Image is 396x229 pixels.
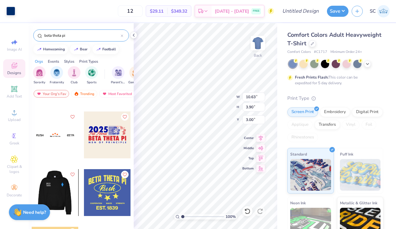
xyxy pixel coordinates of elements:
span: [DATE] - [DATE] [215,8,249,15]
img: trend_line.gif [96,48,101,51]
button: Like [69,113,76,121]
span: Upload [8,117,21,122]
div: bear [80,48,87,51]
button: filter button [85,66,98,85]
span: Club [71,80,78,85]
strong: Need help? [23,209,46,215]
div: Digital Print [352,107,383,117]
span: Metallic & Glitter Ink [340,200,377,206]
button: bear [70,45,90,54]
div: filter for Fraternity [50,66,64,85]
span: Designs [7,70,21,75]
span: Sports [87,80,97,85]
span: Parent's Weekend [111,80,125,85]
div: filter for Sorority [33,66,46,85]
span: Minimum Order: 24 + [330,49,362,55]
div: filter for Club [68,66,80,85]
button: Like [69,171,76,178]
div: Embroidery [320,107,350,117]
span: SC [370,8,376,15]
div: Print Type [287,95,383,102]
input: Try "Alpha" [44,32,121,39]
span: Puff Ink [340,151,353,157]
img: Sorority Image [36,69,43,76]
img: most_fav.gif [36,92,42,96]
span: 100 % [226,214,236,219]
div: homecoming [43,48,65,51]
span: Decorate [7,193,22,198]
span: Center [242,136,254,140]
button: filter button [33,66,46,85]
div: Rhinestones [287,133,318,142]
button: Save [327,6,348,17]
button: Like [121,113,129,121]
img: trending.gif [74,92,79,96]
div: Orgs [35,59,43,64]
div: Your Org's Fav [34,90,69,98]
span: Add Text [7,94,22,99]
button: filter button [128,66,143,85]
button: filter button [68,66,80,85]
div: This color can be expedited for 5 day delivery. [295,74,373,86]
img: most_fav.gif [102,92,107,96]
div: Trending [71,90,97,98]
button: Like [121,171,129,178]
span: Clipart & logos [3,164,25,174]
div: Events [48,59,59,64]
span: # C1717 [314,49,327,55]
div: Applique [287,120,313,130]
div: Vinyl [342,120,360,130]
a: SC [370,5,390,17]
span: FREE [253,9,259,13]
span: Bottom [242,166,254,171]
span: Neon Ink [290,200,306,206]
div: filter for Sports [85,66,98,85]
span: $29.11 [150,8,163,15]
button: filter button [111,66,125,85]
img: Saraclaire Chiaramonte [377,5,390,17]
button: football [93,45,119,54]
span: Sorority [34,80,45,85]
div: Most Favorited [99,90,135,98]
span: Comfort Colors [287,49,311,55]
div: football [102,48,116,51]
div: Print Types [79,59,98,64]
strong: Fresh Prints Flash: [295,75,329,80]
div: filter for Parent's Weekend [111,66,125,85]
img: Club Image [71,69,78,76]
div: Foil [361,120,376,130]
img: Standard [290,159,331,191]
button: filter button [50,66,64,85]
span: Comfort Colors Adult Heavyweight T-Shirt [287,31,381,47]
img: trend_line.gif [73,48,79,51]
img: Puff Ink [340,159,381,191]
span: Top [242,156,254,161]
div: Transfers [315,120,340,130]
div: Back [254,53,262,58]
img: trend_line.gif [37,48,42,51]
button: homecoming [33,45,68,54]
span: $349.32 [171,8,187,15]
div: Styles [64,59,74,64]
input: Untitled Design [277,5,324,17]
img: Fraternity Image [53,69,60,76]
input: – – [118,5,143,17]
span: Standard [290,151,307,157]
span: Fraternity [50,80,64,85]
div: Screen Print [287,107,318,117]
img: Game Day Image [132,69,139,76]
img: Back [252,37,264,49]
img: Sports Image [88,69,95,76]
span: Game Day [128,80,143,85]
img: Parent's Weekend Image [115,69,122,76]
div: filter for Game Day [128,66,143,85]
span: Greek [10,141,19,146]
span: Image AI [7,47,22,52]
span: Middle [242,146,254,150]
